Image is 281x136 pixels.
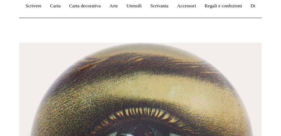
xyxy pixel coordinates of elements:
[150,3,169,8] font: Scrivania
[126,3,142,8] font: Utensili
[205,3,242,8] font: Regali e confezioni
[177,3,196,8] font: Accessori
[26,3,41,8] font: Scrivere
[69,3,101,8] font: Carta decorativa
[109,3,118,8] font: Arte
[251,3,255,8] font: Di
[50,3,61,8] font: Carta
